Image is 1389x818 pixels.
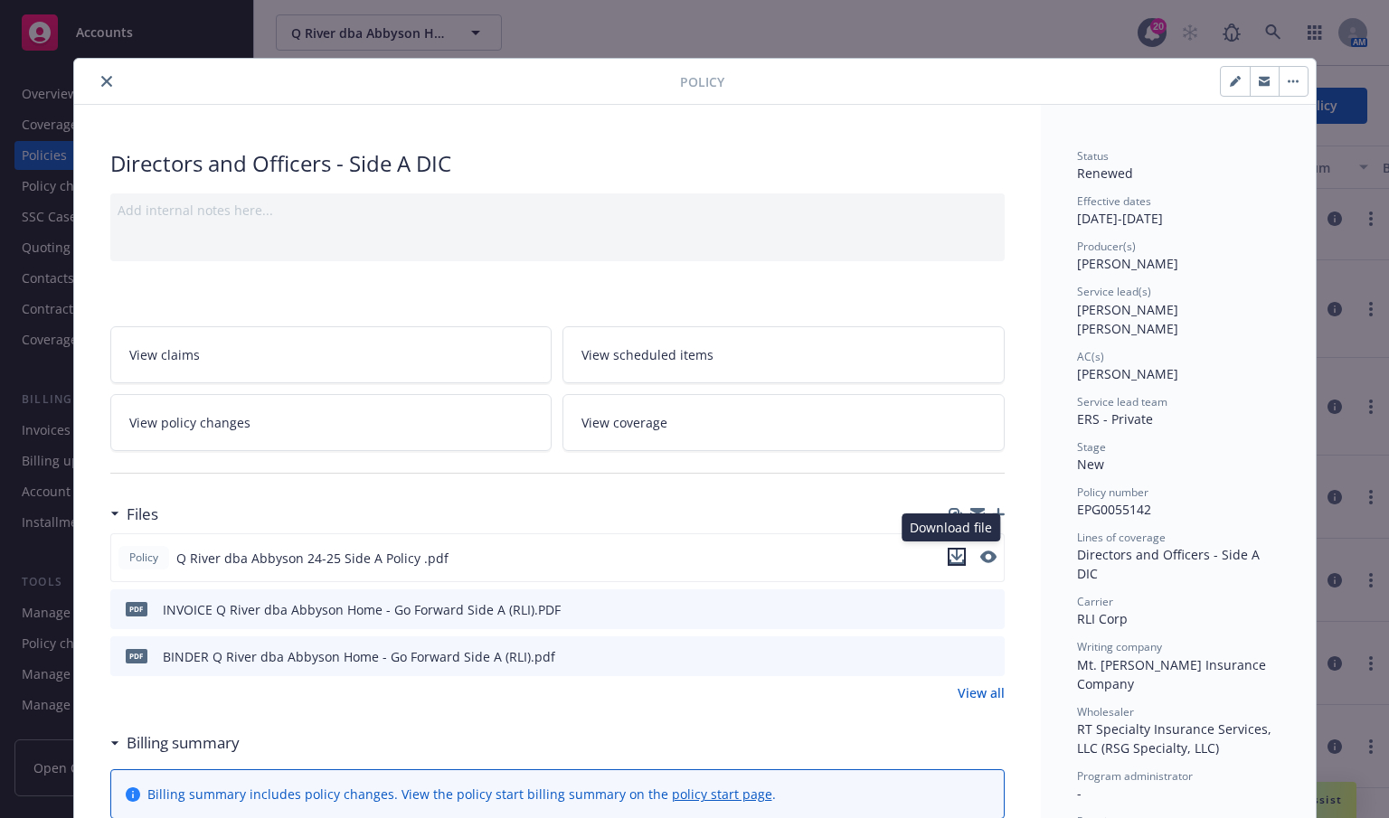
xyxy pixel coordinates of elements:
div: Files [110,503,158,526]
button: preview file [981,600,997,619]
span: View coverage [581,413,667,432]
span: New [1077,456,1104,473]
span: EPG0055142 [1077,501,1151,518]
div: BINDER Q River dba Abbyson Home - Go Forward Side A (RLI).pdf [163,647,555,666]
span: Carrier [1077,594,1113,609]
span: Renewed [1077,165,1133,182]
span: Policy number [1077,484,1148,500]
button: preview file [980,548,997,569]
a: View scheduled items [562,326,1005,383]
div: Directors and Officers - Side A DIC [1077,545,1280,583]
span: Stage [1077,439,1106,455]
button: download file [952,647,967,666]
span: [PERSON_NAME] [1077,365,1178,382]
span: RT Specialty Insurance Services, LLC (RSG Specialty, LLC) [1077,720,1275,757]
span: - [1077,785,1082,802]
div: Billing summary [110,731,240,755]
a: View coverage [562,394,1005,451]
div: Add internal notes here... [118,201,997,220]
span: Policy [680,72,724,91]
button: download file [948,548,966,569]
button: preview file [980,550,997,563]
div: [DATE] - [DATE] [1077,193,1280,228]
a: View all [958,683,1005,702]
button: close [96,71,118,92]
span: ERS - Private [1077,410,1153,428]
div: Directors and Officers - Side A DIC [110,148,1005,179]
span: Effective dates [1077,193,1151,209]
span: View claims [129,345,200,364]
button: preview file [981,647,997,666]
span: Status [1077,148,1109,164]
span: pdf [126,649,147,663]
a: View policy changes [110,394,553,451]
span: [PERSON_NAME] [1077,255,1178,272]
button: download file [952,600,967,619]
span: Policy [126,550,162,566]
span: Mt. [PERSON_NAME] Insurance Company [1077,656,1270,692]
span: Wholesaler [1077,704,1134,719]
span: AC(s) [1077,349,1104,364]
span: Writing company [1077,639,1162,654]
span: Program administrator [1077,768,1193,784]
a: View claims [110,326,553,383]
span: View scheduled items [581,345,713,364]
span: RLI Corp [1077,610,1128,627]
span: [PERSON_NAME] [PERSON_NAME] [1077,301,1182,337]
span: Q River dba Abbyson 24-25 Side A Policy .pdf [176,549,449,568]
span: PDF [126,602,147,616]
span: View policy changes [129,413,250,432]
h3: Files [127,503,158,526]
h3: Billing summary [127,731,240,755]
span: Producer(s) [1077,239,1136,254]
span: Service lead team [1077,394,1167,409]
span: Lines of coverage [1077,530,1166,545]
div: Billing summary includes policy changes. View the policy start billing summary on the . [147,785,776,804]
a: policy start page [672,785,772,803]
div: INVOICE Q River dba Abbyson Home - Go Forward Side A (RLI).PDF [163,600,561,619]
button: download file [948,548,966,566]
span: Service lead(s) [1077,284,1151,299]
div: Download file [902,513,1000,541]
